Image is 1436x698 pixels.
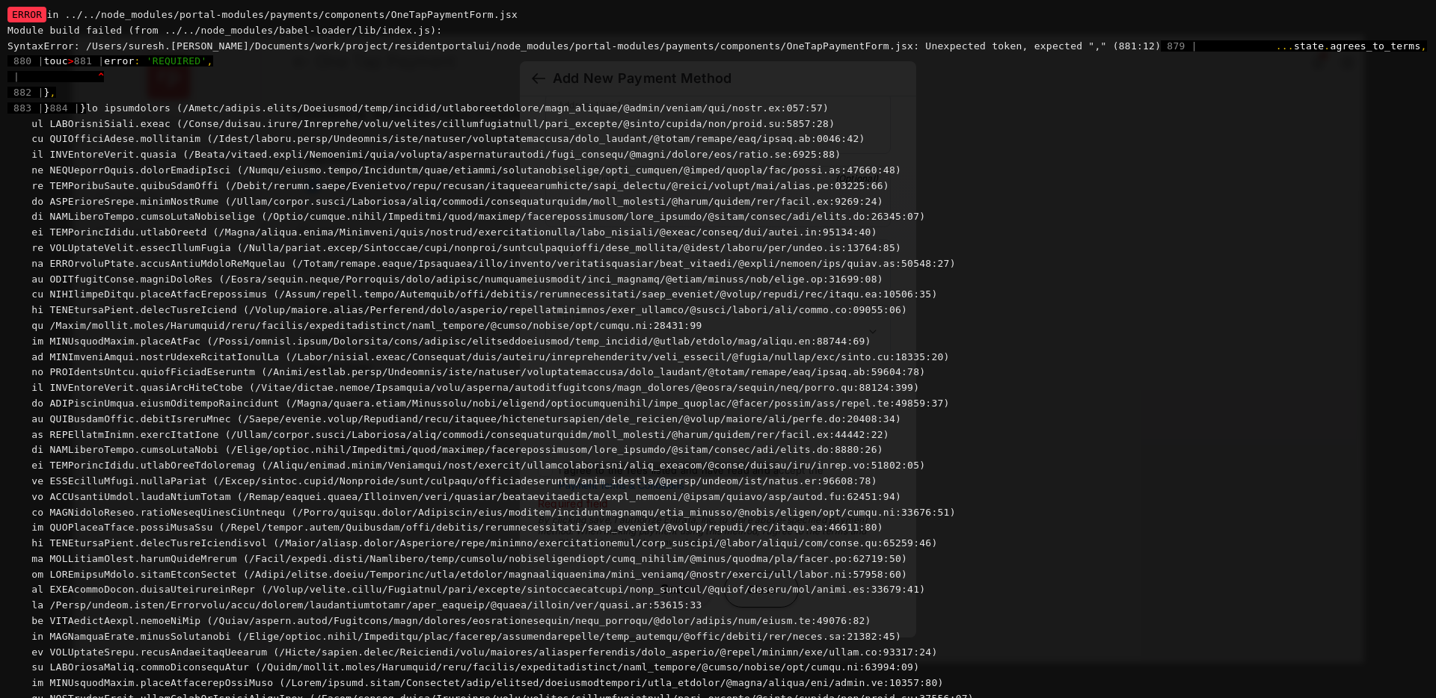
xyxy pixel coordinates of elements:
[98,71,104,82] span: ^
[1276,40,1294,52] span: ...
[13,71,19,82] span: |
[147,55,207,67] span: 'REQUIRED'
[13,102,43,114] span: 883 |
[13,55,43,67] span: 880 |
[68,55,74,67] span: >
[1167,40,1197,52] span: 879 |
[135,55,141,67] span: :
[13,87,43,98] span: 882 |
[7,7,46,22] span: ERROR
[50,102,80,114] span: 884 |
[1421,40,1427,52] span: ,
[7,40,1427,114] span: state agrees_to_terms touc error } } }
[50,87,56,98] span: ,
[74,55,104,67] span: 881 |
[207,55,213,67] span: ,
[1324,40,1330,52] span: .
